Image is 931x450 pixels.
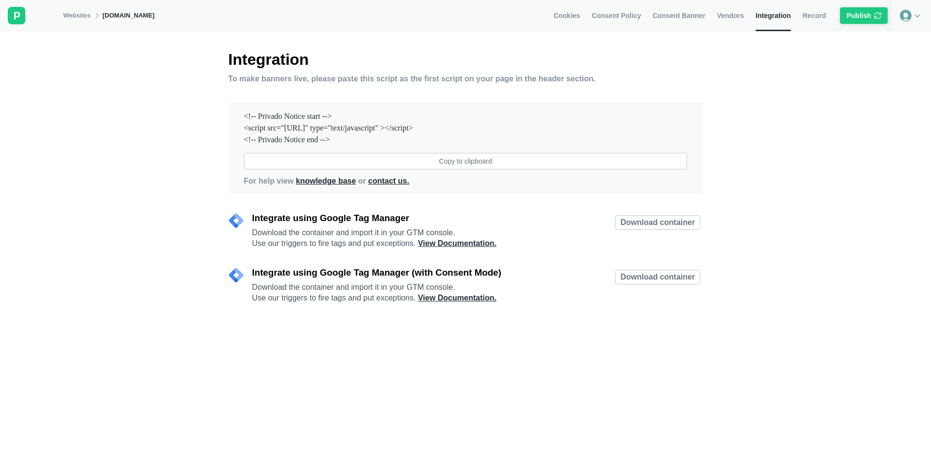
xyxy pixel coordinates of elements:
[252,239,537,248] p: Use our triggers to fire tags and put exceptions.
[296,177,356,185] a: knowledge base
[228,51,703,69] h1: Integration
[439,157,492,166] div: Copy to clipboard
[802,11,826,20] span: Record
[418,239,497,247] a: View Documentation.
[838,5,890,26] div: Sync to publish banner changes to your website.
[228,75,703,83] p: To make banners live, please paste this script as the first script on your page in the header sec...
[418,294,497,302] a: View Documentation.
[252,267,537,278] h3: Integrate using Google Tag Manager (with Consent Mode)
[756,11,791,20] span: Integration
[244,177,687,186] p: For help view or
[874,11,881,20] img: icon
[592,11,641,20] span: Consent Policy
[717,11,744,20] span: Vendors
[103,11,155,20] div: [DOMAIN_NAME]
[840,7,888,24] button: Publishicon
[252,294,537,302] p: Use our triggers to fire tags and put exceptions.
[615,215,700,230] a: Download container
[652,11,705,20] span: Consent Banner
[554,11,580,20] span: Cookies
[244,153,687,169] button: Copy to clipboard
[368,177,409,185] a: contact us.
[252,228,537,237] p: Download the container and import it in your GTM console.
[846,11,871,20] div: Publish
[63,11,91,20] a: Websites
[615,270,700,284] a: Download container
[244,111,687,146] div: <!-- Privado Notice start --> <script src="[URL]" type="text/javascript" ></script> <!-- Privado ...
[252,283,537,292] p: Download the container and import it in your GTM console.
[252,213,537,224] h3: Integrate using Google Tag Manager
